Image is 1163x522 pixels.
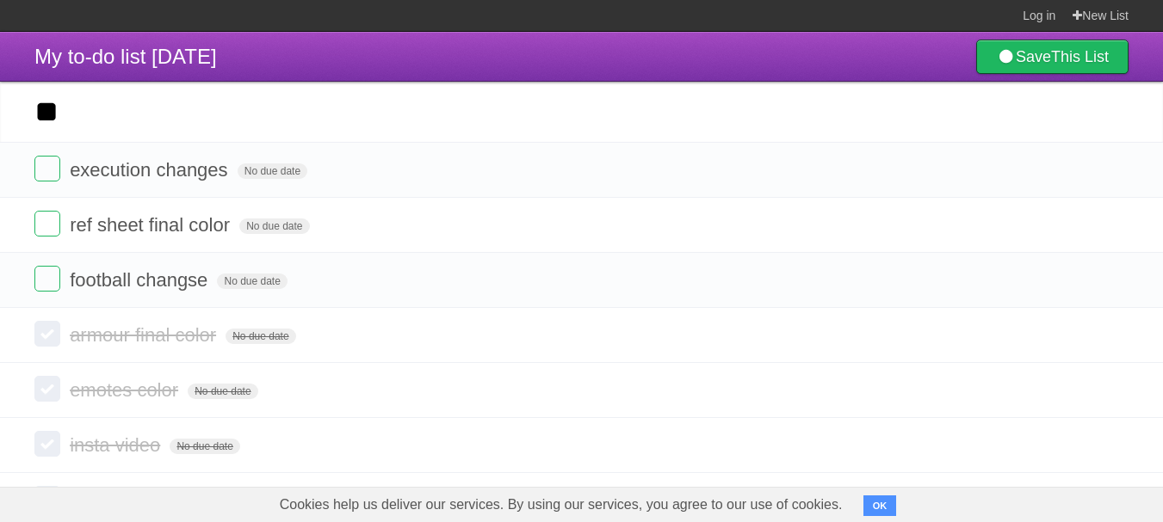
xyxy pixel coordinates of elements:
b: This List [1051,48,1109,65]
span: football changse [70,269,212,291]
span: No due date [226,329,295,344]
span: No due date [217,273,287,289]
label: Done [34,156,60,181]
span: No due date [170,439,239,454]
label: Done [34,376,60,402]
span: insta video [70,434,164,456]
span: execution changes [70,159,232,181]
label: Done [34,211,60,236]
span: No due date [238,163,307,179]
a: SaveThis List [976,40,1129,74]
span: ref sheet final color [70,214,234,236]
span: armour final color [70,324,220,346]
span: Cookies help us deliver our services. By using our services, you agree to our use of cookies. [263,488,860,522]
span: No due date [239,218,309,234]
span: No due date [188,384,257,399]
span: My to-do list [DATE] [34,45,217,68]
span: emotes color [70,379,182,401]
button: OK [863,495,897,516]
label: Done [34,431,60,457]
label: Done [34,486,60,512]
label: Done [34,321,60,347]
label: Done [34,266,60,292]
